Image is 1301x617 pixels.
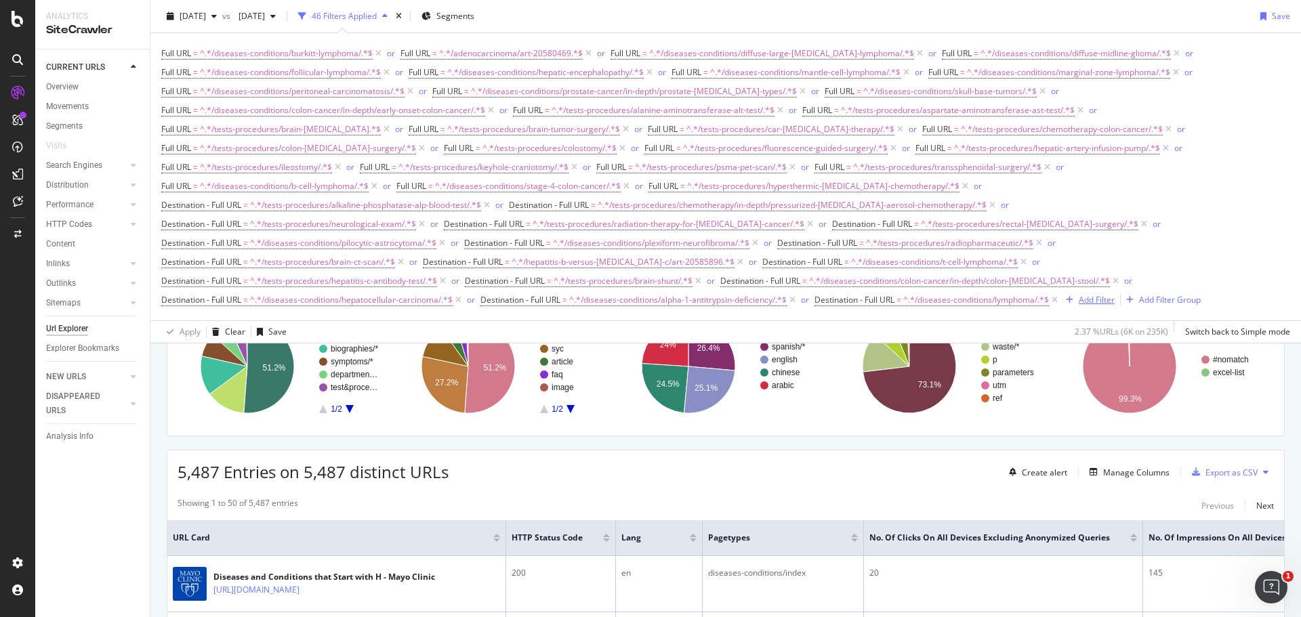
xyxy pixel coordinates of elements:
span: = [628,161,633,173]
div: 46 Filters Applied [312,10,377,22]
div: or [1051,85,1059,97]
span: Destination - Full URL [509,199,589,211]
button: or [451,236,459,249]
div: Content [46,237,75,251]
span: ^.*/diseases-conditions/burkitt-lymphoma/.*$ [200,44,373,63]
a: Segments [46,119,140,133]
span: ^.*/tests-procedures/hepatitis-c-antibody-test/.*$ [250,272,437,291]
div: or [902,142,910,154]
div: NEW URLS [46,370,86,384]
span: = [642,47,647,59]
span: = [844,256,849,268]
span: ^.*/diseases-conditions/stage-4-colon-cancer/.*$ [435,177,621,196]
span: Full URL [409,66,438,78]
div: CURRENT URLS [46,60,105,75]
button: or [1032,255,1040,268]
span: = [546,237,551,249]
span: ^.*/tests-procedures/car-[MEDICAL_DATA]-therapy/.*$ [686,120,894,139]
span: = [243,275,248,286]
span: = [243,256,248,268]
a: Overview [46,80,140,94]
div: Switch back to Simple mode [1185,326,1290,337]
span: ^.*/diseases-conditions/plexiform-neurofibroma/.*$ [553,234,749,253]
span: Destination - Full URL [161,256,241,268]
span: = [243,237,248,249]
span: ^.*/diseases-conditions/t-cell-lymphoma/.*$ [851,253,1018,272]
div: or [495,199,503,211]
a: Performance [46,198,127,212]
button: or [915,66,923,79]
button: or [387,47,395,60]
button: or [1184,66,1193,79]
div: Sitemaps [46,296,81,310]
span: = [193,104,198,116]
span: Full URL [648,180,678,192]
span: = [432,47,437,59]
span: Destination - Full URL [444,218,524,230]
a: [URL][DOMAIN_NAME] [213,583,300,597]
span: = [243,199,248,211]
span: ^.*/diseases-conditions/colon-cancer/in-depth/colon-[MEDICAL_DATA]-stool/.*$ [809,272,1110,291]
span: ^.*/diseases-conditions/hepatocellular-carcinoma/.*$ [250,291,453,310]
span: ^.*/diseases-conditions/skull-base-tumors/.*$ [863,82,1037,101]
div: or [789,104,797,116]
button: Add Filter [1060,292,1115,308]
a: Sitemaps [46,296,127,310]
div: Outlinks [46,276,76,291]
div: or [811,85,819,97]
div: or [1056,161,1064,173]
button: [DATE] [233,5,281,27]
span: = [947,142,952,154]
span: Destination - Full URL [465,275,545,286]
span: Full URL [161,161,191,173]
span: Segments [436,10,474,22]
span: = [859,237,864,249]
span: = [464,85,469,97]
span: = [193,180,198,192]
span: Full URL [161,123,191,135]
span: = [974,47,978,59]
span: ^.*/tests-procedures/chemotherapy/in-depth/pressurized-[MEDICAL_DATA]-aerosol-chemotherapy/.*$ [598,196,987,215]
span: Full URL [825,85,854,97]
div: or [819,218,827,230]
a: Explorer Bookmarks [46,341,140,356]
span: Destination - Full URL [762,256,842,268]
span: ^.*/diseases-conditions/prostate-cancer/in-depth/prostate-[MEDICAL_DATA]-types/.*$ [471,82,797,101]
div: Export as CSV [1205,467,1258,478]
span: Full URL [161,47,191,59]
span: ^.*/tests-procedures/radiation-therapy-for-[MEDICAL_DATA]-cancer/.*$ [533,215,804,234]
button: or [383,179,391,192]
span: ^.*/tests-procedures/alkaline-phosphatase-alp-blood-test/.*$ [250,196,481,215]
span: ^.*/adenocarcinoma/art-20580469.*$ [439,44,583,63]
div: Previous [1201,500,1234,511]
div: or [749,256,757,268]
div: or [430,142,438,154]
span: Full URL [161,142,191,154]
span: = [954,123,959,135]
a: Movements [46,100,140,114]
span: vs [222,10,233,22]
span: Full URL [161,180,191,192]
div: or [409,256,417,268]
a: Inlinks [46,257,127,271]
div: or [387,47,395,59]
span: Full URL [161,85,191,97]
span: = [960,66,965,78]
span: Destination - Full URL [161,199,241,211]
span: = [440,123,445,135]
span: = [476,142,480,154]
span: = [440,66,445,78]
div: or [1124,275,1132,286]
button: or [658,66,666,79]
div: or [395,66,403,78]
button: or [764,236,772,249]
span: ^.*/diseases-conditions/follicular-lymphoma/.*$ [200,63,381,82]
button: Add Filter Group [1121,292,1201,308]
span: 2025 Sep. 3rd [180,10,206,22]
a: HTTP Codes [46,217,127,232]
span: = [193,161,198,173]
button: Next [1256,497,1274,513]
button: or [419,85,427,98]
